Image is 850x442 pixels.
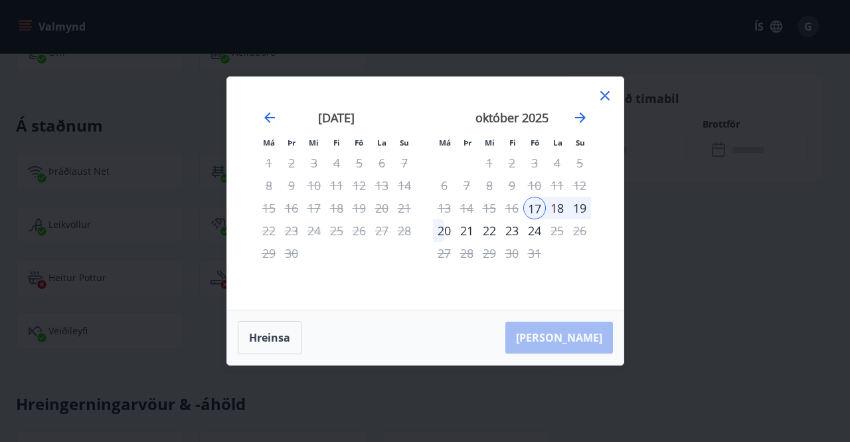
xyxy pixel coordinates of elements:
[523,219,546,242] td: Choose föstudagur, 24. október 2025 as your check-out date. It’s available.
[523,152,546,174] div: Aðeins útritun í boði
[546,174,568,197] td: Not available. laugardagur, 11. október 2025
[303,219,325,242] td: Not available. miðvikudagur, 24. september 2025
[478,242,501,265] td: Not available. miðvikudagur, 29. október 2025
[280,242,303,265] td: Not available. þriðjudagur, 30. september 2025
[280,219,303,242] td: Not available. þriðjudagur, 23. september 2025
[572,110,588,126] div: Move forward to switch to the next month.
[303,197,325,219] td: Not available. miðvikudagur, 17. september 2025
[243,93,608,294] div: Calendar
[348,197,371,219] td: Not available. föstudagur, 19. september 2025
[393,219,416,242] td: Not available. sunnudagur, 28. september 2025
[568,152,591,174] td: Not available. sunnudagur, 5. október 2025
[371,174,393,197] td: Not available. laugardagur, 13. september 2025
[456,242,478,265] td: Not available. þriðjudagur, 28. október 2025
[568,197,591,219] div: 19
[355,138,363,148] small: Fö
[478,197,501,219] td: Not available. miðvikudagur, 15. október 2025
[501,242,523,265] td: Not available. fimmtudagur, 30. október 2025
[501,219,523,242] div: 23
[478,219,501,242] td: Choose miðvikudagur, 22. október 2025 as your check-out date. It’s available.
[433,219,456,242] div: 20
[523,242,546,265] td: Not available. föstudagur, 31. október 2025
[546,219,568,242] td: Not available. laugardagur, 25. október 2025
[546,197,568,219] td: Choose laugardagur, 18. október 2025 as your check-out date. It’s available.
[501,197,523,219] td: Not available. fimmtudagur, 16. október 2025
[523,219,546,242] div: Aðeins útritun í boði
[348,219,371,242] td: Not available. föstudagur, 26. september 2025
[523,152,546,174] td: Not available. föstudagur, 3. október 2025
[325,197,348,219] td: Not available. fimmtudagur, 18. september 2025
[371,219,393,242] td: Not available. laugardagur, 27. september 2025
[433,242,456,265] td: Not available. mánudagur, 27. október 2025
[371,152,393,174] td: Not available. laugardagur, 6. september 2025
[258,197,280,219] td: Not available. mánudagur, 15. september 2025
[501,219,523,242] td: Choose fimmtudagur, 23. október 2025 as your check-out date. It’s available.
[238,321,301,354] button: Hreinsa
[433,219,456,242] td: Choose mánudagur, 20. október 2025 as your check-out date. It’s available.
[400,138,409,148] small: Su
[258,174,280,197] td: Not available. mánudagur, 8. september 2025
[509,138,516,148] small: Fi
[523,197,546,219] div: 17
[348,174,371,197] td: Not available. föstudagur, 12. september 2025
[325,152,348,174] td: Not available. fimmtudagur, 4. september 2025
[303,152,325,174] td: Not available. miðvikudagur, 3. september 2025
[568,174,591,197] td: Not available. sunnudagur, 12. október 2025
[371,197,393,219] td: Not available. laugardagur, 20. september 2025
[325,174,348,197] td: Not available. fimmtudagur, 11. september 2025
[456,197,478,219] td: Not available. þriðjudagur, 14. október 2025
[258,152,280,174] td: Not available. mánudagur, 1. september 2025
[280,197,303,219] td: Not available. þriðjudagur, 16. september 2025
[546,197,568,219] div: 18
[456,219,478,242] div: 21
[501,174,523,197] td: Not available. fimmtudagur, 9. október 2025
[439,138,451,148] small: Má
[568,197,591,219] td: Choose sunnudagur, 19. október 2025 as your check-out date. It’s available.
[433,174,456,197] td: Not available. mánudagur, 6. október 2025
[309,138,319,148] small: Mi
[478,219,501,242] div: 22
[303,174,325,197] td: Not available. miðvikudagur, 10. september 2025
[377,138,386,148] small: La
[546,152,568,174] td: Not available. laugardagur, 4. október 2025
[348,152,371,174] td: Not available. föstudagur, 5. september 2025
[433,197,456,219] td: Not available. mánudagur, 13. október 2025
[280,174,303,197] td: Not available. þriðjudagur, 9. september 2025
[464,138,471,148] small: Þr
[553,138,562,148] small: La
[333,138,340,148] small: Fi
[393,152,416,174] td: Not available. sunnudagur, 7. september 2025
[485,138,495,148] small: Mi
[262,110,278,126] div: Move backward to switch to the previous month.
[576,138,585,148] small: Su
[280,152,303,174] td: Not available. þriðjudagur, 2. september 2025
[478,152,501,174] td: Not available. miðvikudagur, 1. október 2025
[393,197,416,219] td: Not available. sunnudagur, 21. september 2025
[531,138,539,148] small: Fö
[263,138,275,148] small: Má
[456,174,478,197] td: Not available. þriðjudagur, 7. október 2025
[478,174,501,197] td: Not available. miðvikudagur, 8. október 2025
[475,110,549,126] strong: október 2025
[523,174,546,197] td: Not available. föstudagur, 10. október 2025
[501,152,523,174] td: Not available. fimmtudagur, 2. október 2025
[568,219,591,242] td: Not available. sunnudagur, 26. október 2025
[325,219,348,242] td: Not available. fimmtudagur, 25. september 2025
[258,219,280,242] td: Not available. mánudagur, 22. september 2025
[318,110,355,126] strong: [DATE]
[456,219,478,242] td: Choose þriðjudagur, 21. október 2025 as your check-out date. It’s available.
[288,138,296,148] small: Þr
[258,242,280,265] td: Not available. mánudagur, 29. september 2025
[393,174,416,197] td: Not available. sunnudagur, 14. september 2025
[523,197,546,219] td: Selected as start date. föstudagur, 17. október 2025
